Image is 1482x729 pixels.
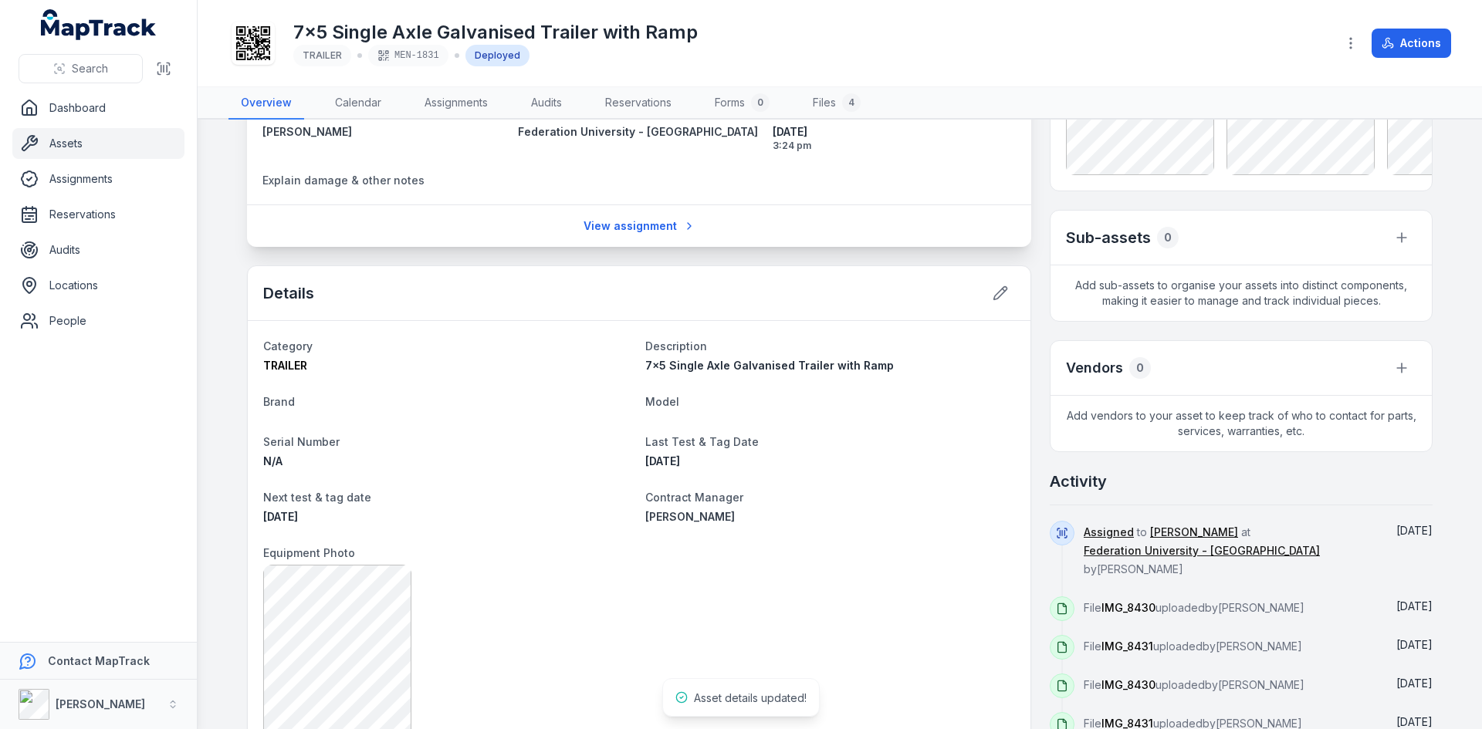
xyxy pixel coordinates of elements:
[1396,715,1433,728] span: [DATE]
[1084,525,1320,575] span: to at by [PERSON_NAME]
[12,235,184,265] a: Audits
[645,509,1015,525] a: [PERSON_NAME]
[1051,265,1432,321] span: Add sub-assets to organise your assets into distinct components, making it easier to manage and t...
[800,87,873,120] a: Files4
[1157,227,1179,248] div: 0
[368,45,448,66] div: MEN-1831
[1084,525,1134,540] a: Assigned
[645,339,707,353] span: Description
[12,305,184,336] a: People
[1150,525,1238,540] a: [PERSON_NAME]
[593,87,684,120] a: Reservations
[263,339,313,353] span: Category
[694,691,807,704] span: Asset details updated!
[1084,601,1304,614] span: File uploaded by [PERSON_NAME]
[1050,471,1107,492] h2: Activity
[773,124,1016,152] time: 8/14/2025, 3:24:20 PM
[1396,524,1433,537] span: [DATE]
[1084,543,1320,559] a: Federation University - [GEOGRAPHIC_DATA]
[262,124,506,140] a: [PERSON_NAME]
[702,87,782,120] a: Forms0
[41,9,157,40] a: MapTrack
[1396,599,1433,613] span: [DATE]
[263,454,283,467] span: N/A
[751,93,770,112] div: 0
[1084,678,1304,691] span: File uploaded by [PERSON_NAME]
[518,125,758,138] span: Federation University - [GEOGRAPHIC_DATA]
[303,49,342,61] span: TRAILER
[1101,601,1155,614] span: IMG_8430
[1396,677,1433,690] time: 2/28/2025, 11:51:11 AM
[574,211,705,241] a: View assignment
[412,87,500,120] a: Assignments
[1084,640,1302,653] span: File uploaded by [PERSON_NAME]
[1066,357,1123,379] h3: Vendors
[1066,227,1151,248] h2: Sub-assets
[12,128,184,159] a: Assets
[518,124,761,140] a: Federation University - [GEOGRAPHIC_DATA]
[323,87,394,120] a: Calendar
[263,491,371,504] span: Next test & tag date
[465,45,530,66] div: Deployed
[293,20,698,45] h1: 7x5 Single Axle Galvanised Trailer with Ramp
[1396,638,1433,651] span: [DATE]
[263,435,340,448] span: Serial Number
[1396,524,1433,537] time: 8/14/2025, 3:24:20 PM
[842,93,861,112] div: 4
[645,395,679,408] span: Model
[12,93,184,123] a: Dashboard
[263,282,314,304] h2: Details
[19,54,143,83] button: Search
[263,510,298,523] time: 2/22/2026, 12:00:00 AM
[228,87,304,120] a: Overview
[1396,677,1433,690] span: [DATE]
[12,270,184,301] a: Locations
[12,199,184,230] a: Reservations
[12,164,184,194] a: Assignments
[263,510,298,523] span: [DATE]
[645,435,759,448] span: Last Test & Tag Date
[72,61,108,76] span: Search
[773,140,1016,152] span: 3:24 pm
[1396,599,1433,613] time: 2/28/2025, 11:51:55 AM
[645,491,743,504] span: Contract Manager
[263,546,355,559] span: Equipment Photo
[48,654,150,667] strong: Contact MapTrack
[1396,638,1433,651] time: 2/28/2025, 11:51:53 AM
[1396,715,1433,728] time: 2/28/2025, 11:51:10 AM
[645,454,680,467] time: 8/22/2025, 12:00:00 AM
[1129,357,1151,379] div: 0
[262,174,425,187] span: Explain damage & other notes
[1372,29,1451,58] button: Actions
[1101,678,1155,691] span: IMG_8430
[263,395,295,408] span: Brand
[519,87,574,120] a: Audits
[56,697,145,710] strong: [PERSON_NAME]
[1051,396,1432,451] span: Add vendors to your asset to keep track of who to contact for parts, services, warranties, etc.
[773,124,1016,140] span: [DATE]
[1101,640,1153,653] span: IMG_8431
[263,359,307,372] span: TRAILER
[645,454,680,467] span: [DATE]
[645,359,894,372] span: 7x5 Single Axle Galvanised Trailer with Ramp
